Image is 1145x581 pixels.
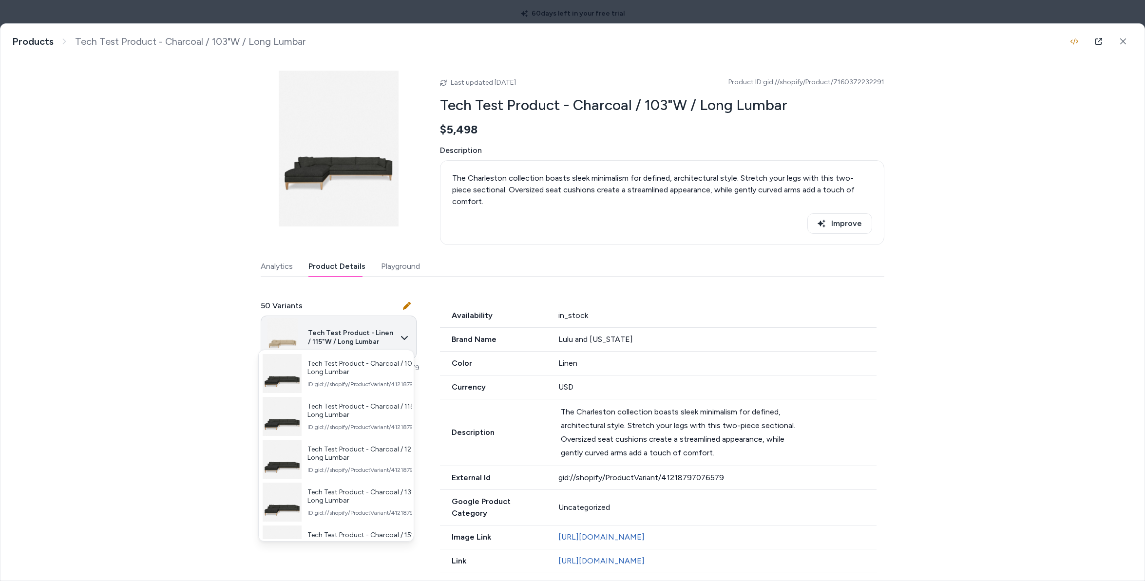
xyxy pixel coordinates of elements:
[263,397,302,436] img: charleston-laf-sectional-charcoal_6_2_1_1_53dfdba4-0129-4be8-b0d8-c12af6f28a99.jpg
[307,466,436,474] span: ID: gid://shopify/ProductVariant/41218796617827
[307,488,438,505] span: Tech Test Product - Charcoal / 139"W / Long Lumbar
[263,354,302,393] img: charleston-laf-sectional-charcoal_6_2_1_1_53dfdba4-0129-4be8-b0d8-c12af6f28a99.jpg
[307,423,439,431] span: ID: gid://shopify/ProductVariant/41218796585059
[307,445,436,462] span: Tech Test Product - Charcoal / 127"W / Long Lumbar
[263,525,302,564] img: charleston-laf-sectional-charcoal_6_2_1_1_53dfdba4-0129-4be8-b0d8-c12af6f28a99.jpg
[307,402,439,419] span: Tech Test Product - Charcoal / 115"W / Long Lumbar
[263,483,302,522] img: charleston-laf-sectional-charcoal_6_2_1_1_53dfdba4-0129-4be8-b0d8-c12af6f28a99.jpg
[307,531,438,548] span: Tech Test Product - Charcoal / 151"W / Long Lumbar
[263,440,302,479] img: charleston-laf-sectional-charcoal_6_2_1_1_53dfdba4-0129-4be8-b0d8-c12af6f28a99.jpg
[307,509,438,517] span: ID: gid://shopify/ProductVariant/41218796650595
[307,359,436,376] span: Tech Test Product - Charcoal / 103"W / Long Lumbar
[307,380,436,388] span: ID: gid://shopify/ProductVariant/41218796552291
